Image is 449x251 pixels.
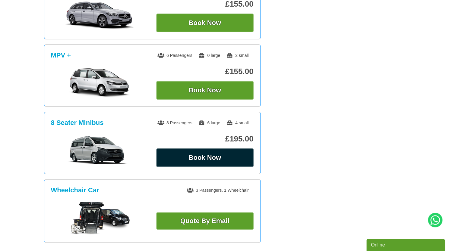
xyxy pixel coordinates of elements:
span: 6 large [198,120,220,125]
p: £195.00 [156,134,254,144]
span: 3 Passengers, 1 Wheelchair [187,188,248,193]
img: Wheelchair Car [69,202,130,235]
button: Book Now [156,81,254,100]
h3: Wheelchair Car [51,186,99,194]
button: Book Now [156,148,254,167]
button: Book Now [156,14,254,32]
h3: 8 Seater Minibus [51,119,104,127]
p: £155.00 [156,67,254,76]
span: 0 large [198,53,220,58]
span: 8 Passengers [157,120,192,125]
img: Estate Car [54,0,145,30]
span: 4 small [226,120,248,125]
img: 8 Seater Minibus [54,135,145,165]
iframe: chat widget [366,238,446,251]
a: Quote By Email [156,212,254,230]
span: 2 small [226,53,248,58]
h3: MPV + [51,51,71,59]
img: MPV + [54,68,145,98]
span: 6 Passengers [157,53,192,58]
